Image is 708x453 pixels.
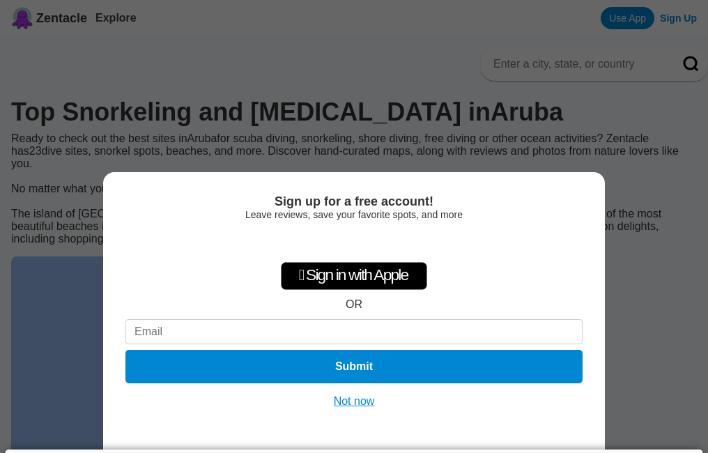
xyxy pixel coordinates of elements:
div: Leave reviews, save your favorite spots, and more [125,209,583,220]
div: OR [346,298,362,311]
div: Sign up for a free account! [125,194,583,209]
div: Sign in with Apple [281,262,427,290]
iframe: Sign in with Google Button [283,227,425,258]
button: Not now [330,394,379,408]
input: Email [125,319,583,344]
button: Submit [125,350,583,383]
